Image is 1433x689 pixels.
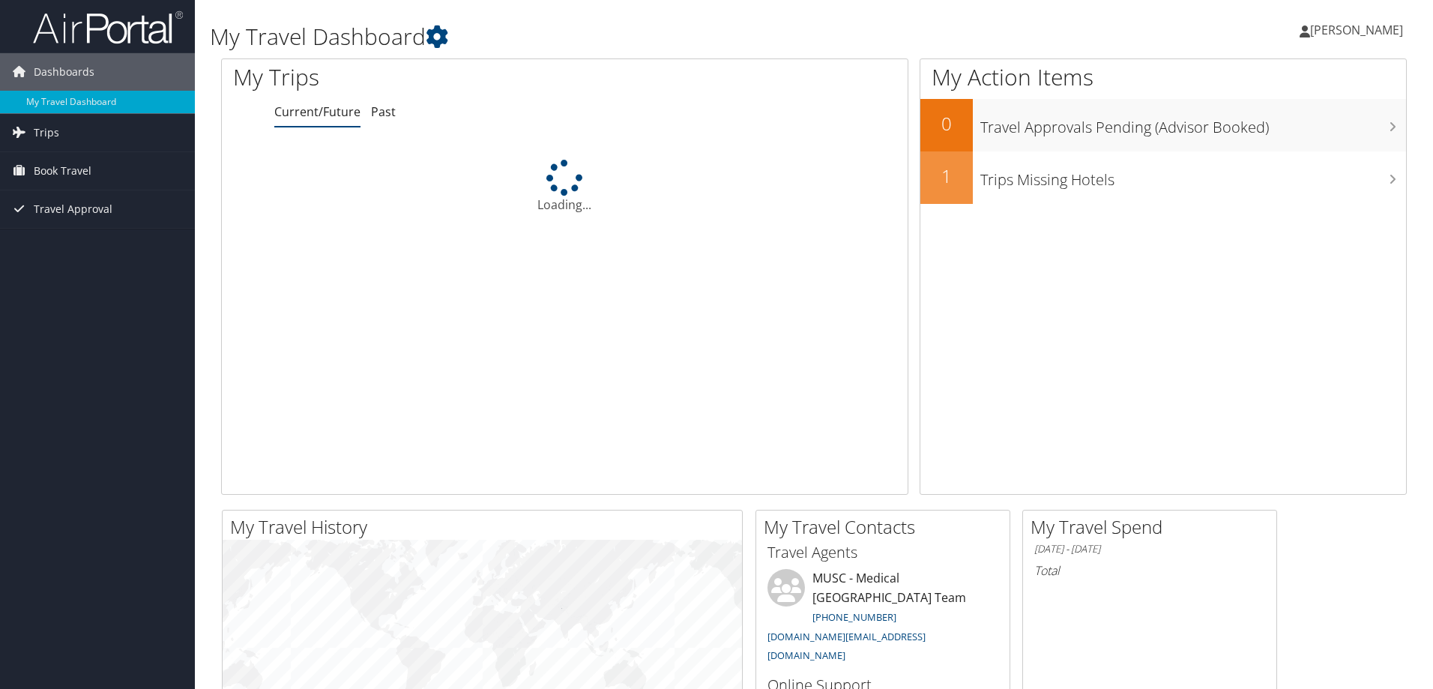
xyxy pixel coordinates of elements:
[1300,7,1418,52] a: [PERSON_NAME]
[33,10,183,45] img: airportal-logo.png
[34,53,94,91] span: Dashboards
[920,99,1406,151] a: 0Travel Approvals Pending (Advisor Booked)
[980,162,1406,190] h3: Trips Missing Hotels
[233,61,611,93] h1: My Trips
[371,103,396,120] a: Past
[812,610,896,624] a: [PHONE_NUMBER]
[34,114,59,151] span: Trips
[920,151,1406,204] a: 1Trips Missing Hotels
[222,160,908,214] div: Loading...
[764,514,1010,540] h2: My Travel Contacts
[34,190,112,228] span: Travel Approval
[1034,542,1265,556] h6: [DATE] - [DATE]
[1031,514,1276,540] h2: My Travel Spend
[760,569,1006,669] li: MUSC - Medical [GEOGRAPHIC_DATA] Team
[767,542,998,563] h3: Travel Agents
[920,111,973,136] h2: 0
[980,109,1406,138] h3: Travel Approvals Pending (Advisor Booked)
[767,630,926,663] a: [DOMAIN_NAME][EMAIL_ADDRESS][DOMAIN_NAME]
[34,152,91,190] span: Book Travel
[1034,562,1265,579] h6: Total
[274,103,360,120] a: Current/Future
[1310,22,1403,38] span: [PERSON_NAME]
[920,163,973,189] h2: 1
[920,61,1406,93] h1: My Action Items
[230,514,742,540] h2: My Travel History
[210,21,1016,52] h1: My Travel Dashboard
